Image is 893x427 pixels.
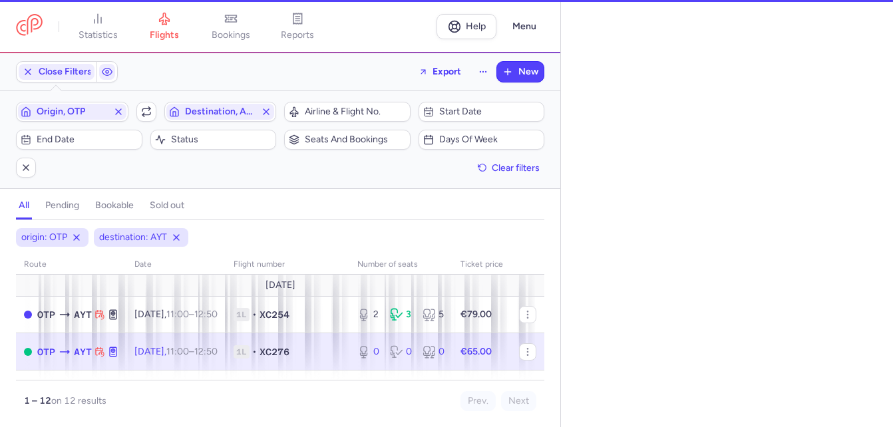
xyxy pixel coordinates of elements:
[284,102,411,122] button: Airline & Flight No.
[37,134,138,145] span: End date
[497,62,544,82] button: New
[226,255,349,275] th: Flight number
[439,106,540,117] span: Start date
[305,134,406,145] span: Seats and bookings
[166,346,218,357] span: –
[150,200,184,212] h4: sold out
[16,14,43,39] a: CitizenPlane red outlined logo
[21,231,67,244] span: origin: OTP
[212,29,250,41] span: bookings
[194,346,218,357] time: 12:50
[466,21,486,31] span: Help
[16,130,142,150] button: End date
[24,395,51,406] strong: 1 – 12
[166,309,189,320] time: 11:00
[150,130,277,150] button: Status
[419,130,545,150] button: Days of week
[460,309,492,320] strong: €79.00
[134,346,218,357] span: [DATE],
[65,12,131,41] a: statistics
[439,134,540,145] span: Days of week
[164,102,277,122] button: Destination, AYT
[260,345,289,358] span: XC276
[473,158,544,178] button: Clear filters
[284,130,411,150] button: Seats and bookings
[410,61,470,82] button: Export
[16,255,126,275] th: route
[16,102,128,122] button: Origin, OTP
[390,308,412,321] div: 3
[79,29,118,41] span: statistics
[51,395,106,406] span: on 12 results
[252,345,257,358] span: •
[357,308,379,321] div: 2
[423,308,445,321] div: 5
[357,345,379,358] div: 0
[460,346,492,357] strong: €65.00
[501,391,536,411] button: Next
[252,308,257,321] span: •
[281,29,314,41] span: reports
[166,309,218,320] span: –
[518,67,538,77] span: New
[185,106,256,117] span: Destination, AYT
[74,345,92,359] span: Antalya, Antalya, Turkey
[460,391,496,411] button: Prev.
[194,309,218,320] time: 12:50
[349,255,452,275] th: number of seats
[492,163,540,173] span: Clear filters
[305,106,406,117] span: Airline & Flight No.
[433,67,461,76] span: Export
[504,14,544,39] button: Menu
[419,102,545,122] button: Start date
[99,231,167,244] span: destination: AYT
[17,62,96,82] button: Close Filters
[266,280,295,291] span: [DATE]
[166,346,189,357] time: 11:00
[37,307,55,322] span: OTP
[24,348,32,356] span: OPEN
[39,67,92,77] span: Close Filters
[37,106,108,117] span: Origin, OTP
[131,12,198,41] a: flights
[37,345,55,359] span: OTP
[198,12,264,41] a: bookings
[390,345,412,358] div: 0
[260,308,289,321] span: XC254
[423,345,445,358] div: 0
[171,134,272,145] span: Status
[19,200,29,212] h4: all
[264,12,331,41] a: reports
[95,200,134,212] h4: bookable
[234,308,250,321] span: 1L
[234,345,250,358] span: 1L
[126,255,226,275] th: date
[134,309,218,320] span: [DATE],
[150,29,179,41] span: flights
[74,307,92,322] span: Antalya, Antalya, Turkey
[437,14,496,39] a: Help
[45,200,79,212] h4: pending
[452,255,511,275] th: Ticket price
